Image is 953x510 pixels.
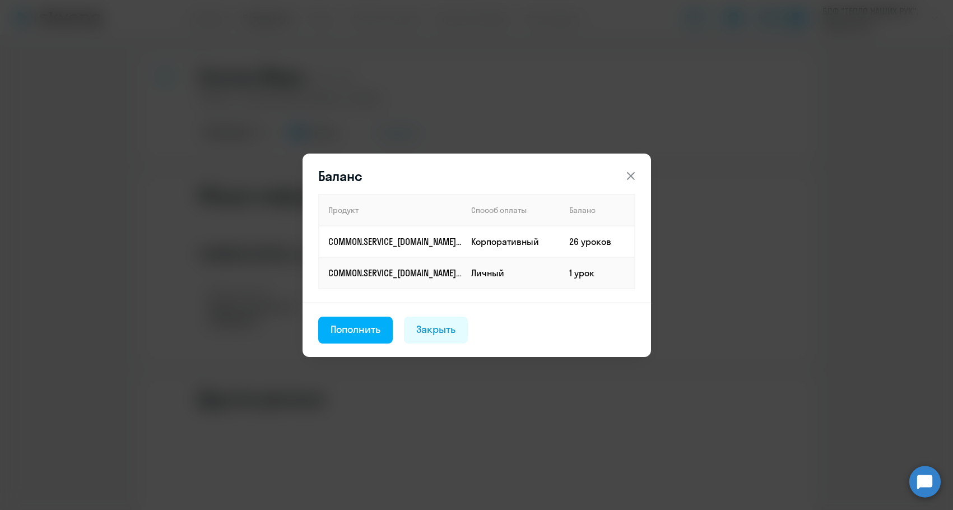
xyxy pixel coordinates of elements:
[416,322,455,337] div: Закрыть
[328,267,462,279] p: COMMON.SERVICE_[DOMAIN_NAME]_COURSE_CC_WEB_DEV_KIDS_F2F
[318,317,393,344] button: Пополнить
[331,322,381,337] div: Пополнить
[462,257,560,289] td: Личный
[560,226,635,257] td: 26 уроков
[462,194,560,226] th: Способ оплаты
[462,226,560,257] td: Корпоративный
[404,317,468,344] button: Закрыть
[303,167,651,185] header: Баланс
[319,194,462,226] th: Продукт
[328,235,462,248] p: COMMON.SERVICE_[DOMAIN_NAME]_COURSE_CC_WEB_DEV_KIDS_F2F
[560,257,635,289] td: 1 урок
[560,194,635,226] th: Баланс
